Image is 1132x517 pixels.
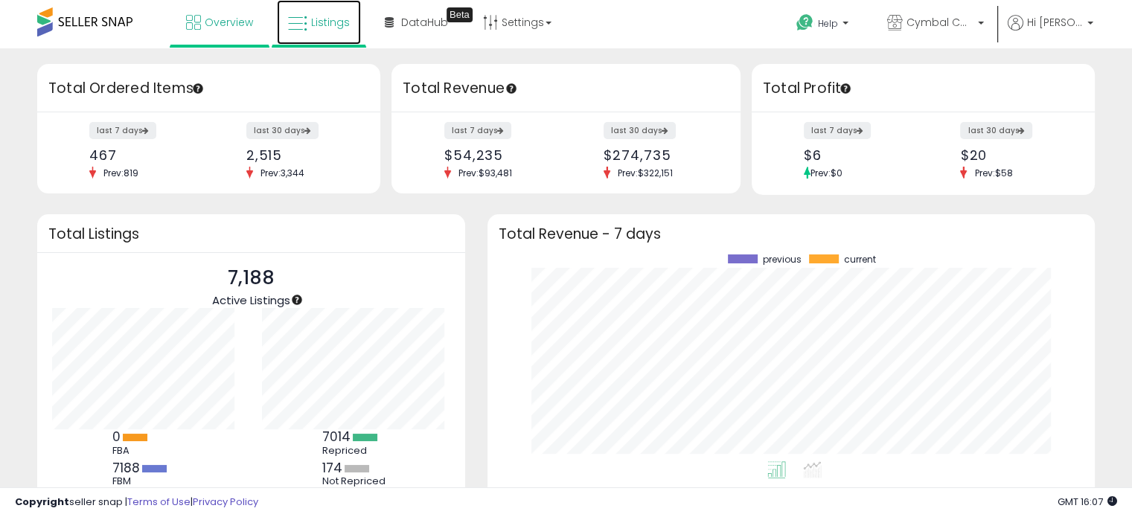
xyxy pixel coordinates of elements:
[810,167,842,179] span: Prev: $0
[604,147,714,163] div: $274,735
[127,495,191,509] a: Terms of Use
[401,15,448,30] span: DataHub
[763,254,802,265] span: previous
[48,78,369,99] h3: Total Ordered Items
[96,167,146,179] span: Prev: 819
[322,475,389,487] div: Not Repriced
[960,147,1068,163] div: $20
[505,82,518,95] div: Tooltip anchor
[1008,15,1093,48] a: Hi [PERSON_NAME]
[15,495,69,509] strong: Copyright
[212,264,290,292] p: 7,188
[191,82,205,95] div: Tooltip anchor
[844,254,876,265] span: current
[112,428,121,446] b: 0
[604,122,676,139] label: last 30 days
[322,428,351,446] b: 7014
[193,495,258,509] a: Privacy Policy
[818,17,838,30] span: Help
[444,122,511,139] label: last 7 days
[1058,495,1117,509] span: 2025-09-8 16:07 GMT
[906,15,973,30] span: Cymbal Communications
[804,122,871,139] label: last 7 days
[444,147,555,163] div: $54,235
[967,167,1020,179] span: Prev: $58
[403,78,729,99] h3: Total Revenue
[253,167,312,179] span: Prev: 3,344
[15,495,258,510] div: seller snap | |
[89,122,156,139] label: last 7 days
[451,167,519,179] span: Prev: $93,481
[322,459,342,477] b: 174
[1027,15,1083,30] span: Hi [PERSON_NAME]
[784,2,863,48] a: Help
[763,78,1084,99] h3: Total Profit
[960,122,1032,139] label: last 30 days
[447,7,473,22] div: Tooltip anchor
[499,228,1084,240] h3: Total Revenue - 7 days
[290,293,304,306] div: Tooltip anchor
[839,82,852,95] div: Tooltip anchor
[112,459,140,477] b: 7188
[796,13,814,32] i: Get Help
[246,147,354,163] div: 2,515
[89,147,197,163] div: 467
[804,147,912,163] div: $6
[112,475,179,487] div: FBM
[322,445,389,457] div: Repriced
[212,292,290,308] span: Active Listings
[610,167,680,179] span: Prev: $322,151
[48,228,454,240] h3: Total Listings
[246,122,319,139] label: last 30 days
[112,445,179,457] div: FBA
[205,15,253,30] span: Overview
[311,15,350,30] span: Listings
